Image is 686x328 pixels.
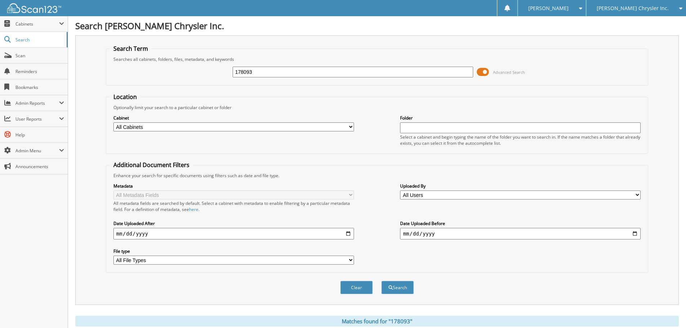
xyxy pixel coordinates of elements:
h1: Search [PERSON_NAME] Chrysler Inc. [75,20,679,32]
span: Scan [15,53,64,59]
img: scan123-logo-white.svg [7,3,61,13]
span: Announcements [15,163,64,170]
span: [PERSON_NAME] Chrysler Inc. [597,6,669,10]
label: Folder [400,115,641,121]
span: Admin Menu [15,148,59,154]
span: Advanced Search [493,69,525,75]
div: Select a cabinet and begin typing the name of the folder you want to search in. If the name match... [400,134,641,146]
label: Uploaded By [400,183,641,189]
input: end [400,228,641,239]
label: Metadata [113,183,354,189]
span: Cabinets [15,21,59,27]
div: All metadata fields are searched by default. Select a cabinet with metadata to enable filtering b... [113,200,354,212]
label: Cabinet [113,115,354,121]
div: Matches found for "178093" [75,316,679,327]
legend: Search Term [110,45,152,53]
label: Date Uploaded Before [400,220,641,226]
legend: Additional Document Filters [110,161,193,169]
span: Admin Reports [15,100,59,106]
span: Reminders [15,68,64,75]
span: Help [15,132,64,138]
a: here [189,206,198,212]
span: Bookmarks [15,84,64,90]
button: Search [381,281,414,294]
legend: Location [110,93,140,101]
button: Clear [340,281,373,294]
span: Search [15,37,63,43]
div: Searches all cabinets, folders, files, metadata, and keywords [110,56,644,62]
span: User Reports [15,116,59,122]
input: start [113,228,354,239]
span: [PERSON_NAME] [528,6,569,10]
label: Date Uploaded After [113,220,354,226]
div: Optionally limit your search to a particular cabinet or folder [110,104,644,111]
label: File type [113,248,354,254]
div: Enhance your search for specific documents using filters such as date and file type. [110,172,644,179]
